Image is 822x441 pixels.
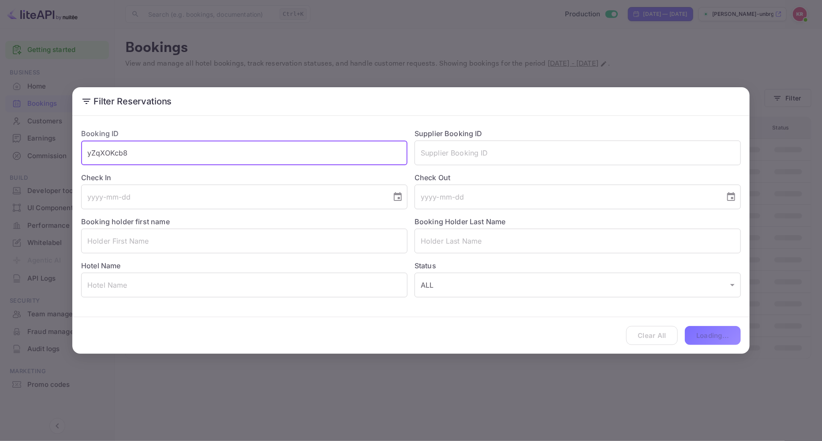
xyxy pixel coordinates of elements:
label: Supplier Booking ID [415,129,482,138]
label: Hotel Name [81,261,121,270]
input: Booking ID [81,141,407,165]
input: Holder First Name [81,229,407,253]
label: Check Out [415,172,741,183]
button: Choose date [389,188,407,206]
label: Booking Holder Last Name [415,217,506,226]
label: Check In [81,172,407,183]
input: Supplier Booking ID [415,141,741,165]
button: Choose date [722,188,740,206]
h2: Filter Reservations [72,87,750,115]
input: yyyy-mm-dd [81,185,385,209]
div: ALL [415,273,741,297]
input: Hotel Name [81,273,407,297]
label: Status [415,260,741,271]
label: Booking holder first name [81,217,170,226]
label: Booking ID [81,129,119,138]
input: yyyy-mm-dd [415,185,719,209]
input: Holder Last Name [415,229,741,253]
